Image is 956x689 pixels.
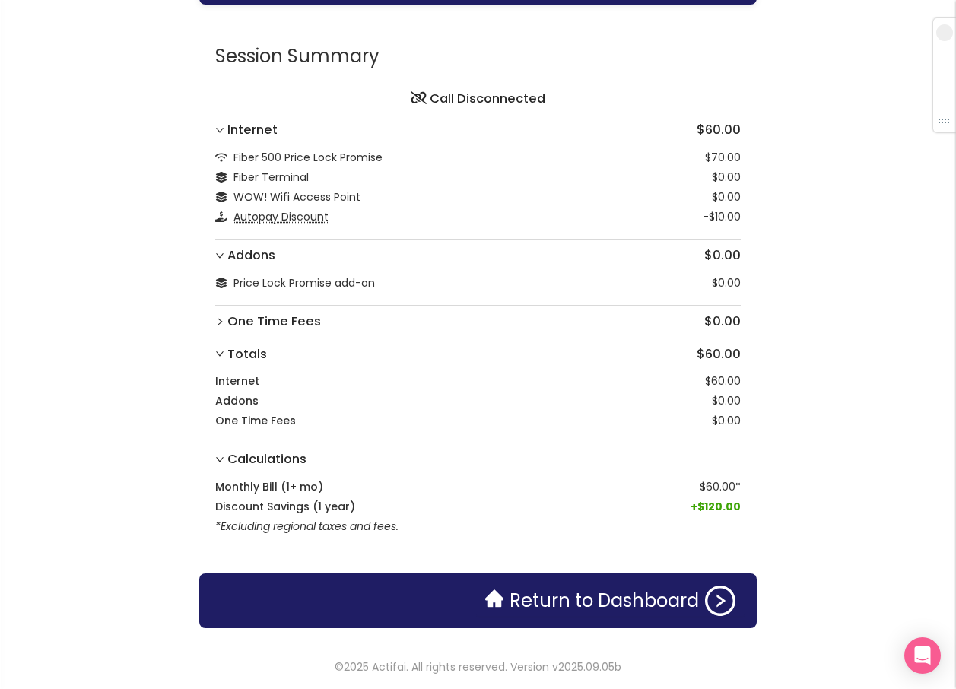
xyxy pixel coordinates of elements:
h3: $0.00 [227,312,741,332]
span: right [215,317,224,326]
strong: Internet [215,373,259,389]
span: $0.00 [712,412,741,429]
span: $0.00 [712,275,741,291]
span: $60.00 [705,373,741,389]
span: right [215,349,224,358]
strong: Totals [227,344,267,364]
strong: One Time Fees [227,312,321,332]
div: Totals$60.00 [215,338,741,370]
span: Fiber 500 Price Lock Promise [233,150,383,165]
strong: Calculations [227,449,306,469]
button: Return to Dashboard [476,586,745,616]
span: Price Lock Promise add-on [233,275,375,291]
span: WOW! Wifi Access Point [233,189,360,205]
span: $120.00 [691,498,741,515]
span: $0.00 [712,189,741,205]
div: Open Intercom Messenger [904,637,941,674]
span: -$10.00 [703,208,741,225]
h3: $60.00 [227,344,741,364]
span: Fiber Terminal [233,170,309,185]
h3: Call Disconnected [215,80,741,109]
span: Autopay Discount [233,209,329,224]
div: Addons$0.00 [215,240,741,271]
strong: Internet [227,120,278,140]
span: $70.00 [705,149,741,166]
h3: $0.00 [227,246,741,265]
div: Session Summary [215,42,741,71]
div: Calculations [215,443,741,475]
strong: Monthly Bill (1+ mo) [215,478,323,495]
span: right [215,455,224,464]
span: $0.00 [712,392,741,409]
span: right [215,251,224,260]
em: *Excluding regional taxes and fees. [215,519,399,534]
span: $0.00 [712,169,741,186]
div: Internet$60.00 [215,114,741,146]
div: One Time Fees$0.00 [215,306,741,338]
span: $60.00 [700,478,735,495]
strong: One Time Fees [215,412,296,429]
strong: Addons [227,246,275,265]
strong: Discount Savings (1 year) [215,498,355,515]
strong: Addons [215,392,259,409]
h3: $60.00 [227,120,741,140]
span: right [215,125,224,135]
